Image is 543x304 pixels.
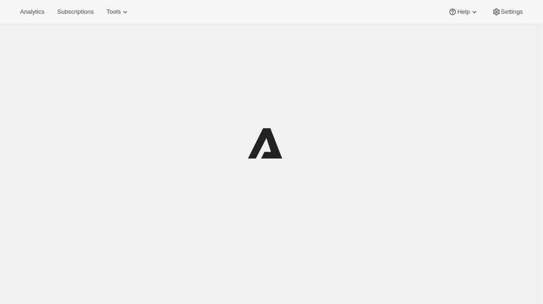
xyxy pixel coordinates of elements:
[20,8,44,16] span: Analytics
[15,5,50,18] button: Analytics
[52,5,99,18] button: Subscriptions
[57,8,94,16] span: Subscriptions
[486,5,528,18] button: Settings
[106,8,121,16] span: Tools
[457,8,469,16] span: Help
[501,8,523,16] span: Settings
[101,5,135,18] button: Tools
[443,5,484,18] button: Help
